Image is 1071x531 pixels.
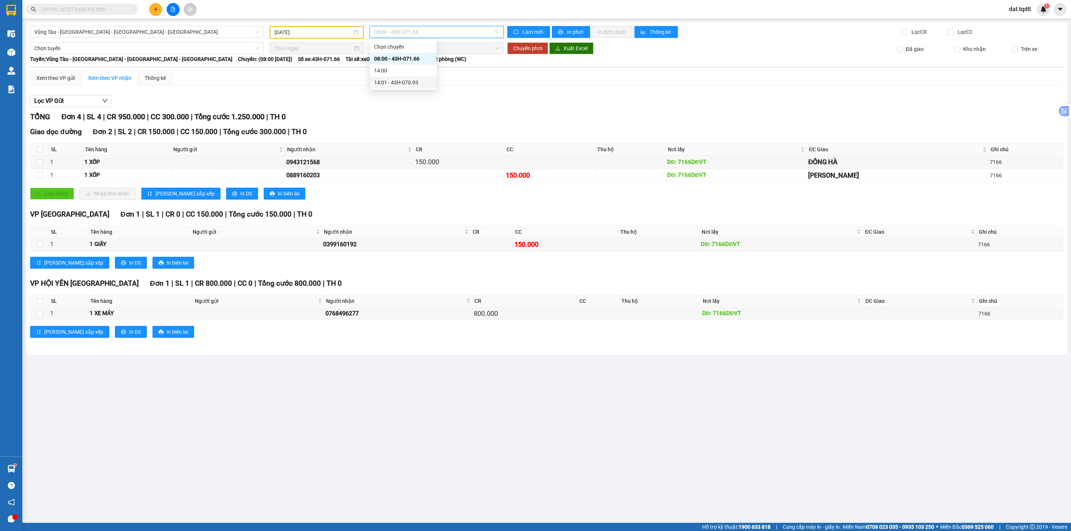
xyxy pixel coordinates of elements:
[286,171,412,180] div: 0889160203
[89,295,193,307] th: Tên hàng
[592,26,633,38] button: In đơn chọn
[1045,3,1048,9] span: 1
[115,257,147,269] button: printerIn DS
[977,295,1063,307] th: Ghi chú
[142,210,144,218] span: |
[180,127,218,136] span: CC 150.000
[151,112,189,121] span: CC 300.000
[668,145,799,153] span: Nơi lấy
[474,308,576,319] div: 800.000
[30,188,74,200] button: uploadGiao hàng
[940,523,994,531] span: Miền Bắc
[297,210,312,218] span: TH 0
[808,157,987,167] div: ĐÔNG HÀ
[8,499,15,506] span: notification
[667,158,805,167] div: DĐ: 7166DĐVT
[549,42,594,54] button: downloadXuất Excel
[978,310,1062,318] div: 7166
[278,190,299,198] span: In biên lai
[147,112,149,121] span: |
[6,5,16,16] img: logo-vxr
[8,515,15,522] span: message
[30,210,109,218] span: VP [GEOGRAPHIC_DATA]
[324,228,463,236] span: Người nhận
[286,158,412,167] div: 0943121568
[134,127,136,136] span: |
[513,29,520,35] span: sync
[1040,6,1047,13] img: icon-new-feature
[129,328,141,336] span: In DS
[50,309,87,318] div: 1
[1003,4,1037,14] span: dat.tqdtl
[149,3,162,16] button: plus
[323,240,469,249] div: 0399160192
[595,143,666,156] th: Thu hộ
[908,28,928,36] span: Lọc CR
[232,191,237,197] span: printer
[325,309,471,318] div: 0768496277
[234,279,236,288] span: |
[264,188,305,200] button: printerIn biên lai
[1054,3,1067,16] button: caret-down
[158,260,164,266] span: printer
[1030,524,1035,530] span: copyright
[182,210,184,218] span: |
[514,239,617,250] div: 150.000
[374,67,432,75] div: 14:00
[49,143,83,156] th: SL
[345,55,382,63] span: Tài xế: xe07166
[219,127,221,136] span: |
[274,28,352,36] input: 14/10/2025
[150,279,170,288] span: Đơn 1
[102,98,108,104] span: down
[270,112,286,121] span: TH 0
[374,43,432,51] div: Chọn chuyến
[370,41,437,53] div: Chọn chuyến
[50,240,87,249] div: 1
[173,145,277,153] span: Người gửi
[61,112,81,121] span: Đơn 4
[153,7,158,12] span: plus
[7,85,15,93] img: solution-icon
[83,143,172,156] th: Tên hàng
[191,112,193,121] span: |
[287,145,406,153] span: Người nhận
[292,127,307,136] span: TH 0
[414,143,505,156] th: CR
[191,279,193,288] span: |
[238,279,253,288] span: CC 0
[90,240,189,249] div: 1 GIẤY
[30,56,232,62] b: Tuyến: Vũng Tàu - [GEOGRAPHIC_DATA] - [GEOGRAPHIC_DATA] - [GEOGRAPHIC_DATA]
[978,240,1062,249] div: 7166
[7,48,15,56] img: warehouse-icon
[274,44,353,52] input: Chọn ngày
[118,127,132,136] span: SL 2
[865,228,969,236] span: ĐC Giao
[505,143,595,156] th: CC
[563,44,588,52] span: Xuất Excel
[175,279,189,288] span: SL 1
[34,43,259,54] span: Chọn tuyến
[31,7,36,12] span: search
[167,328,188,336] span: In biên lai
[507,26,550,38] button: syncLàm mới
[89,226,191,238] th: Tên hàng
[374,43,499,54] span: Chọn chuyến
[776,523,777,531] span: |
[634,26,678,38] button: bar-chartThống kê
[30,279,139,288] span: VP HỘI YÊN [GEOGRAPHIC_DATA]
[87,112,101,121] span: SL 4
[288,127,290,136] span: |
[88,74,131,82] div: Xem theo VP nhận
[240,190,252,198] span: In DS
[36,74,75,82] div: Xem theo VP gửi
[145,74,166,82] div: Thống kê
[326,297,465,305] span: Người nhận
[783,523,841,531] span: Cung cấp máy in - giấy in:
[843,523,934,531] span: Miền Nam
[618,226,700,238] th: Thu hộ
[44,259,103,267] span: [PERSON_NAME] sắp xếp
[552,26,590,38] button: printerIn phơi
[809,145,981,153] span: ĐC Giao
[146,210,160,218] span: SL 1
